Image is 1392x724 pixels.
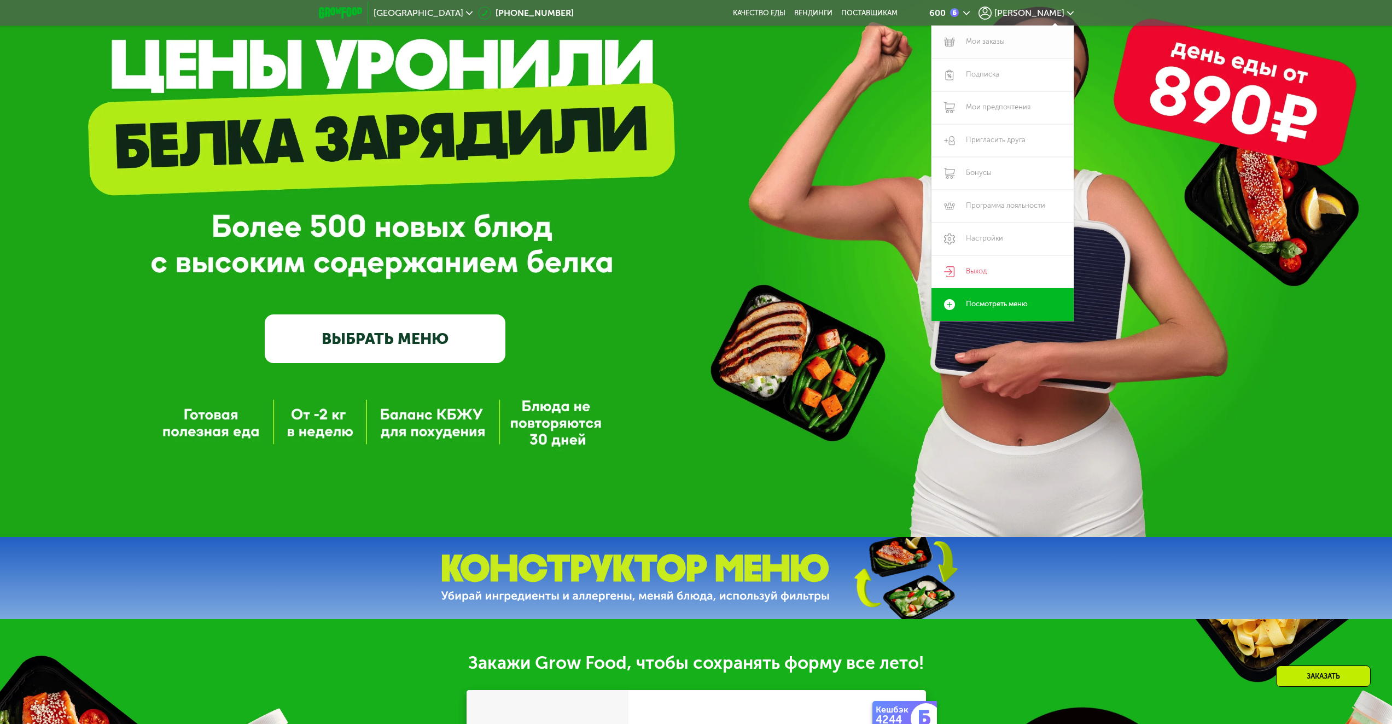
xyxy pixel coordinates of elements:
[931,190,1074,223] a: Программа лояльности
[1276,665,1371,687] div: Заказать
[374,9,463,17] span: [GEOGRAPHIC_DATA]
[931,223,1074,255] a: Настройки
[929,9,946,17] div: 600
[931,26,1074,59] a: Мои заказы
[265,314,505,363] a: ВЫБРАТЬ МЕНЮ
[931,59,1074,91] a: Подписка
[478,7,574,20] a: [PHONE_NUMBER]
[876,705,913,714] div: Кешбэк
[931,288,1074,321] a: Посмотреть меню
[994,9,1064,17] span: [PERSON_NAME]
[931,91,1074,124] a: Мои предпочтения
[794,9,832,17] a: Вендинги
[931,255,1074,288] a: Выход
[733,9,785,17] a: Качество еды
[931,157,1074,190] a: Бонусы
[841,9,898,17] div: поставщикам
[931,124,1074,157] a: Пригласить друга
